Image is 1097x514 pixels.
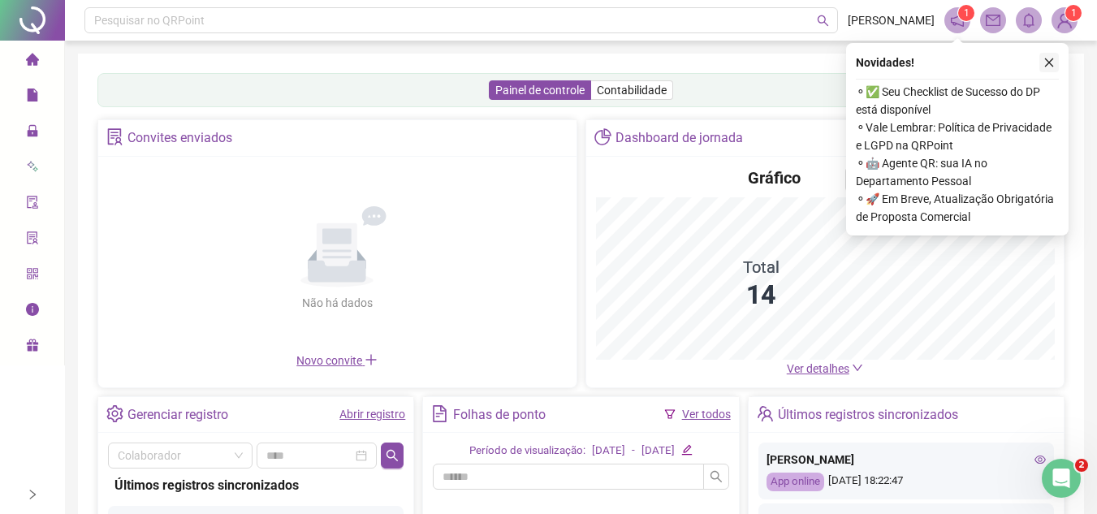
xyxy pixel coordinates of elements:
[296,354,378,367] span: Novo convite
[26,260,39,292] span: qrcode
[856,154,1059,190] span: ⚬ 🤖 Agente QR: sua IA no Departamento Pessoal
[495,84,585,97] span: Painel de controle
[386,449,399,462] span: search
[787,362,849,375] span: Ver detalhes
[958,5,974,21] sup: 1
[594,128,611,145] span: pie-chart
[664,408,676,420] span: filter
[641,443,675,460] div: [DATE]
[106,128,123,145] span: solution
[767,473,1046,491] div: [DATE] 18:22:47
[767,451,1046,469] div: [PERSON_NAME]
[817,15,829,27] span: search
[26,331,39,364] span: gift
[1071,7,1077,19] span: 1
[262,294,412,312] div: Não há dados
[767,473,824,491] div: App online
[26,224,39,257] span: solution
[748,166,801,189] h4: Gráfico
[26,117,39,149] span: lock
[1075,459,1088,472] span: 2
[1043,57,1055,68] span: close
[1065,5,1082,21] sup: Atualize o seu contato no menu Meus Dados
[26,45,39,78] span: home
[682,408,731,421] a: Ver todos
[778,401,958,429] div: Últimos registros sincronizados
[26,81,39,114] span: file
[950,13,965,28] span: notification
[26,188,39,221] span: audit
[106,405,123,422] span: setting
[681,444,692,455] span: edit
[856,83,1059,119] span: ⚬ ✅ Seu Checklist de Sucesso do DP está disponível
[339,408,405,421] a: Abrir registro
[114,475,397,495] div: Últimos registros sincronizados
[856,54,914,71] span: Novidades !
[964,7,970,19] span: 1
[597,84,667,97] span: Contabilidade
[787,362,863,375] a: Ver detalhes down
[615,124,743,152] div: Dashboard de jornada
[986,13,1000,28] span: mail
[852,362,863,374] span: down
[431,405,448,422] span: file-text
[632,443,635,460] div: -
[856,119,1059,154] span: ⚬ Vale Lembrar: Política de Privacidade e LGPD na QRPoint
[469,443,585,460] div: Período de visualização:
[127,124,232,152] div: Convites enviados
[453,401,546,429] div: Folhas de ponto
[1052,8,1077,32] img: 88860
[26,296,39,328] span: info-circle
[592,443,625,460] div: [DATE]
[1042,459,1081,498] iframe: Intercom live chat
[27,489,38,500] span: right
[710,470,723,483] span: search
[1021,13,1036,28] span: bell
[365,353,378,366] span: plus
[757,405,774,422] span: team
[1034,454,1046,465] span: eye
[856,190,1059,226] span: ⚬ 🚀 Em Breve, Atualização Obrigatória de Proposta Comercial
[127,401,228,429] div: Gerenciar registro
[848,11,935,29] span: [PERSON_NAME]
